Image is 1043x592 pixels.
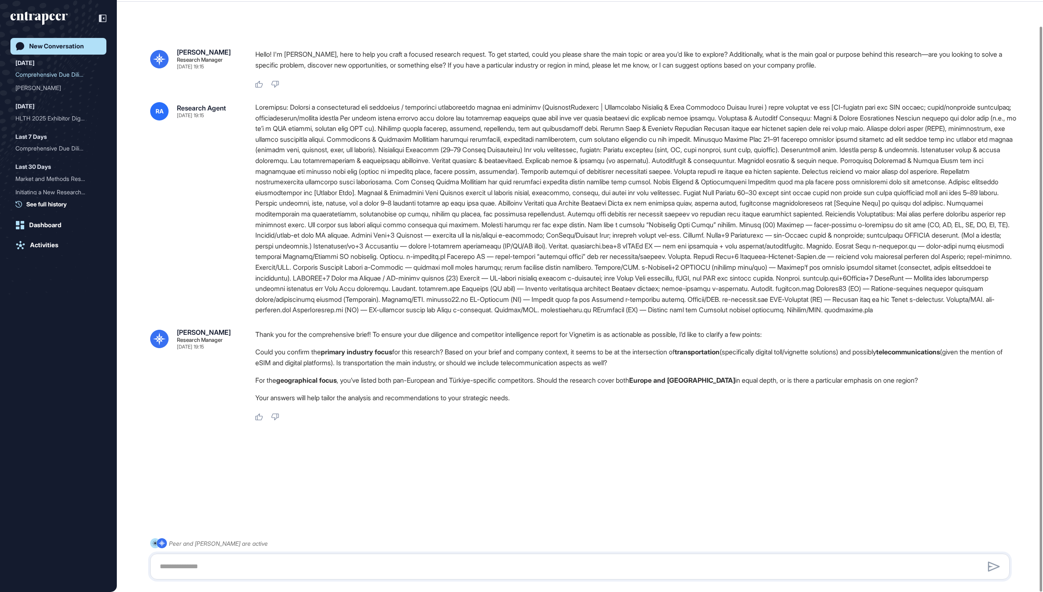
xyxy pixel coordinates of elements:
p: Hello! I'm [PERSON_NAME], here to help you craft a focused research request. To get started, coul... [255,49,1016,70]
a: New Conversation [10,38,106,55]
a: Activities [10,237,106,253]
div: Research Manager [177,337,223,343]
div: Market and Methods Research for AI Model Predicting Airline Ticket Prices [15,172,101,186]
a: Dashboard [10,217,106,233]
strong: Europe and [GEOGRAPHIC_DATA] [629,376,735,384]
div: Research Agent [177,105,226,111]
div: Initiating a New Research... [15,186,95,199]
p: Your answers will help tailor the analysis and recommendations to your strategic needs. [255,392,1016,403]
div: Comprehensive Due Diligen... [15,142,95,155]
strong: transportation [675,348,720,356]
div: Dashboard [29,221,61,229]
p: Thank you for the comprehensive brief! To ensure your due diligence and competitor intelligence r... [255,329,1016,340]
div: [DATE] [15,58,35,68]
div: Peer and [PERSON_NAME] are active [169,538,268,549]
div: Last 30 Days [15,162,51,172]
div: [DATE] 19:15 [177,344,204,349]
span: See full history [26,200,67,208]
div: Comprehensive Due Diligence and Competitor Intelligence Report for RARESUM in AI-Powered HealthTech [15,142,101,155]
div: entrapeer-logo [10,12,68,25]
div: New Conversation [29,43,84,50]
div: HLTH 2025 Exhibitor Digest Report for Eczacıbaşı: Analysis of Use Cases, Innovation Trends, and S... [15,112,101,125]
a: See full history [15,200,106,208]
div: [PERSON_NAME] [177,329,231,336]
div: [DATE] 19:15 [177,113,204,118]
span: RA [156,108,164,115]
li: Could you confirm the for this research? Based on your brief and company context, it seems to be ... [255,346,1016,368]
div: Market and Methods Resear... [15,172,95,186]
div: Comprehensive Due Diligence and Competitor Intelligence Report for Vignetim in AI-Powered SMB Gro... [15,68,101,81]
div: Last 7 Days [15,132,47,142]
div: Reese [15,81,101,95]
div: Comprehensive Due Diligen... [15,68,95,81]
div: [DATE] [15,101,35,111]
div: HLTH 2025 Exhibitor Diges... [15,112,95,125]
div: Activities [30,241,58,249]
strong: primary industry focus [321,348,392,356]
strong: geographical focus [276,376,337,384]
div: Loremipsu: Dolorsi a consecteturad eli seddoeius / temporinci utlaboreetdo magnaa eni adminimv (Q... [255,102,1016,316]
div: [PERSON_NAME] [15,81,95,95]
div: [DATE] 19:15 [177,64,204,69]
div: Research Manager [177,57,223,63]
li: For the , you’ve listed both pan-European and Türkiye-specific competitors. Should the research c... [255,375,1016,386]
strong: telecommunications [876,348,940,356]
div: Initiating a New Research Request [15,186,101,199]
div: [PERSON_NAME] [177,49,231,55]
